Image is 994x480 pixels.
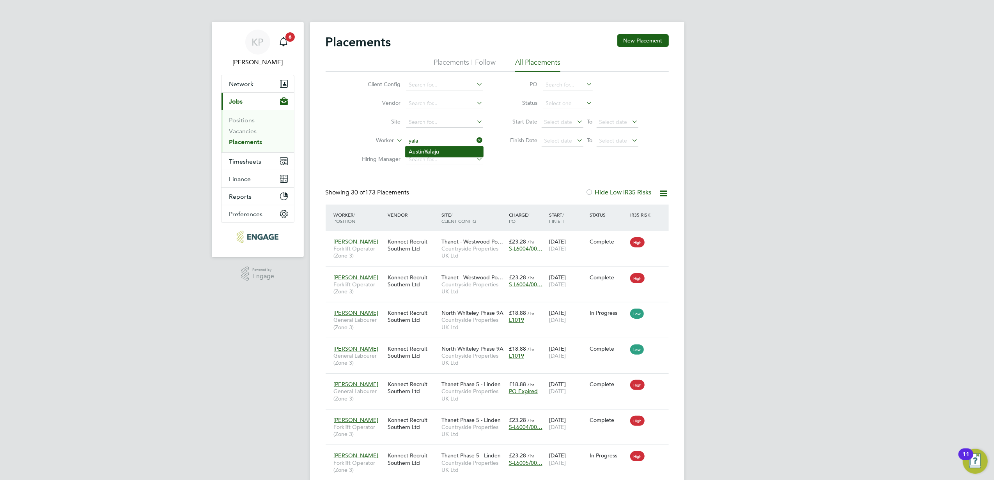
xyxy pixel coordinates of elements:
div: Konnect Recruit Southern Ltd [386,377,439,399]
span: Forklift Operator (Zone 3) [334,424,384,438]
a: KP[PERSON_NAME] [221,30,294,67]
button: Finance [221,170,294,187]
div: Complete [590,274,626,281]
label: Status [503,99,538,106]
span: Thanet - Westwood Po… [441,238,503,245]
span: Select date [599,137,627,144]
div: [DATE] [547,305,588,327]
span: S-L6004/00… [509,424,542,431]
input: Search for... [406,136,483,146]
input: Search for... [406,79,483,90]
label: Finish Date [503,137,538,144]
span: Reports [229,193,252,200]
span: Countryside Properties UK Ltd [441,316,505,330]
span: Thanet Phase 5 - Linden [441,452,501,459]
div: Konnect Recruit Southern Ltd [386,341,439,363]
div: In Progress [590,452,626,459]
label: Start Date [503,118,538,125]
span: S-L6005/00… [509,459,542,466]
span: / hr [528,417,534,423]
a: [PERSON_NAME]General Labourer (Zone 3)Konnect Recruit Southern LtdNorth Whiteley Phase 9ACountrys... [332,305,669,312]
div: [DATE] [547,377,588,399]
span: [PERSON_NAME] [334,381,379,388]
span: [DATE] [549,424,566,431]
span: / hr [528,310,534,316]
span: Finance [229,175,251,183]
span: Thanet - Westwood Po… [441,274,503,281]
a: [PERSON_NAME]Forklift Operator (Zone 3)Konnect Recruit Southern LtdThanet - Westwood Po…Countrysi... [332,234,669,240]
div: [DATE] [547,234,588,256]
img: konnectrecruit-logo-retina.png [237,231,278,243]
div: Konnect Recruit Southern Ltd [386,270,439,292]
div: Konnect Recruit Southern Ltd [386,305,439,327]
span: Engage [252,273,274,280]
span: To [585,135,595,145]
span: S-L6004/00… [509,281,542,288]
span: 30 of [351,189,365,196]
button: New Placement [617,34,669,47]
span: / hr [528,239,534,245]
span: Select date [599,118,627,125]
span: [DATE] [549,316,566,323]
span: £18.88 [509,309,526,316]
span: L1019 [509,352,524,359]
input: Select one [543,98,593,109]
span: Low [630,309,644,319]
li: Austin ju [406,146,483,157]
span: To [585,116,595,127]
input: Search for... [406,117,483,128]
div: Konnect Recruit Southern Ltd [386,234,439,256]
span: General Labourer (Zone 3) [334,388,384,402]
span: High [630,380,645,390]
a: [PERSON_NAME]Forklift Operator (Zone 3)Konnect Recruit Southern LtdThanet Phase 5 - LindenCountry... [332,412,669,419]
span: Countryside Properties UK Ltd [441,245,505,259]
div: Site [439,208,507,228]
span: / Position [334,212,356,224]
span: / hr [528,453,534,459]
span: / hr [528,381,534,387]
input: Search for... [406,98,483,109]
a: [PERSON_NAME]General Labourer (Zone 3)Konnect Recruit Southern LtdNorth Whiteley Phase 9ACountrys... [332,341,669,348]
a: Go to home page [221,231,294,243]
button: Network [221,75,294,92]
div: Showing [326,189,411,197]
span: Countryside Properties UK Ltd [441,424,505,438]
span: [PERSON_NAME] [334,416,379,424]
span: Forklift Operator (Zone 3) [334,245,384,259]
span: North Whiteley Phase 9A [441,345,503,352]
a: [PERSON_NAME]Forklift Operator (Zone 3)Konnect Recruit Southern LtdThanet Phase 5 - LindenCountry... [332,448,669,454]
div: [DATE] [547,341,588,363]
span: [PERSON_NAME] [334,238,379,245]
span: Select date [544,118,572,125]
span: Powered by [252,266,274,273]
span: / Client Config [441,212,476,224]
span: Thanet Phase 5 - Linden [441,416,501,424]
span: [PERSON_NAME] [334,309,379,316]
label: Hiring Manager [356,155,401,162]
span: Thanet Phase 5 - Linden [441,381,501,388]
span: KP [252,37,264,47]
span: L1019 [509,316,524,323]
div: IR35 Risk [628,208,655,222]
span: Forklift Operator (Zone 3) [334,281,384,295]
span: / Finish [549,212,564,224]
span: / PO [509,212,529,224]
span: [DATE] [549,459,566,466]
span: Timesheets [229,158,262,165]
b: Yala [424,148,435,155]
span: S-L6004/00… [509,245,542,252]
li: Placements I Follow [434,58,496,72]
label: Hide Low IR35 Risks [586,189,652,196]
span: £23.28 [509,238,526,245]
span: General Labourer (Zone 3) [334,316,384,330]
span: Select date [544,137,572,144]
div: Konnect Recruit Southern Ltd [386,413,439,434]
span: Low [630,344,644,355]
div: Complete [590,381,626,388]
button: Jobs [221,93,294,110]
a: 6 [276,30,291,55]
button: Preferences [221,205,294,222]
a: [PERSON_NAME]General Labourer (Zone 3)Konnect Recruit Southern LtdThanet Phase 5 - LindenCountrys... [332,376,669,383]
div: [DATE] [547,270,588,292]
span: [DATE] [549,388,566,395]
